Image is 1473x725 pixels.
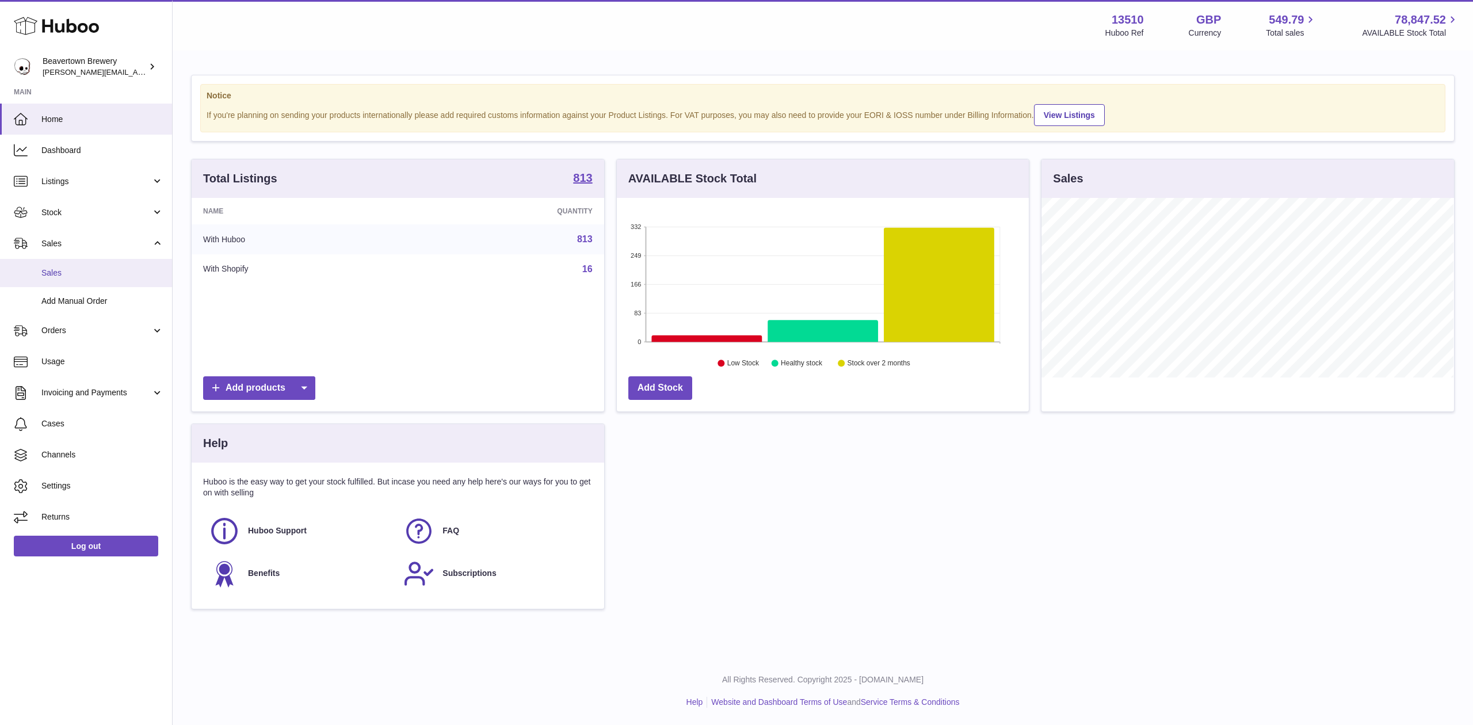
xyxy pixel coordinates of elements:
a: FAQ [403,516,586,547]
span: Add Manual Order [41,296,163,307]
text: Low Stock [727,360,760,368]
a: 813 [573,172,592,186]
a: Subscriptions [403,558,586,589]
th: Quantity [414,198,604,224]
li: and [707,697,959,708]
text: Healthy stock [781,360,823,368]
span: FAQ [442,525,459,536]
span: Listings [41,176,151,187]
text: Stock over 2 months [848,360,910,368]
a: Add products [203,376,315,400]
span: 78,847.52 [1395,12,1446,28]
h3: Sales [1053,171,1083,186]
a: Huboo Support [209,516,392,547]
a: 813 [577,234,593,244]
div: Huboo Ref [1105,28,1144,39]
text: 0 [638,338,641,345]
span: Usage [41,356,163,367]
a: View Listings [1034,104,1105,126]
td: With Huboo [192,224,414,254]
a: Service Terms & Conditions [861,697,960,707]
span: Channels [41,449,163,460]
strong: 813 [573,172,592,184]
strong: 13510 [1112,12,1144,28]
p: Huboo is the easy way to get your stock fulfilled. But incase you need any help here's our ways f... [203,476,593,498]
h3: AVAILABLE Stock Total [628,171,757,186]
p: All Rights Reserved. Copyright 2025 - [DOMAIN_NAME] [182,674,1464,685]
a: 78,847.52 AVAILABLE Stock Total [1362,12,1459,39]
a: 16 [582,264,593,274]
span: Invoicing and Payments [41,387,151,398]
span: Settings [41,480,163,491]
span: Benefits [248,568,280,579]
a: Help [686,697,703,707]
span: Huboo Support [248,525,307,536]
a: Add Stock [628,376,692,400]
text: 249 [631,252,641,259]
span: Dashboard [41,145,163,156]
th: Name [192,198,414,224]
span: Home [41,114,163,125]
span: [PERSON_NAME][EMAIL_ADDRESS][PERSON_NAME][DOMAIN_NAME] [43,67,292,77]
a: 549.79 Total sales [1266,12,1317,39]
div: Beavertown Brewery [43,56,146,78]
td: With Shopify [192,254,414,284]
span: Sales [41,268,163,278]
div: If you're planning on sending your products internationally please add required customs informati... [207,102,1439,126]
a: Website and Dashboard Terms of Use [711,697,847,707]
span: AVAILABLE Stock Total [1362,28,1459,39]
a: Log out [14,536,158,556]
h3: Total Listings [203,171,277,186]
text: 166 [631,281,641,288]
div: Currency [1189,28,1222,39]
span: Stock [41,207,151,218]
strong: Notice [207,90,1439,101]
text: 83 [634,310,641,316]
span: Returns [41,512,163,522]
span: Sales [41,238,151,249]
a: Benefits [209,558,392,589]
span: Subscriptions [442,568,496,579]
h3: Help [203,436,228,451]
span: Cases [41,418,163,429]
span: 549.79 [1269,12,1304,28]
img: Matthew.McCormack@beavertownbrewery.co.uk [14,58,31,75]
text: 332 [631,223,641,230]
strong: GBP [1196,12,1221,28]
span: Total sales [1266,28,1317,39]
span: Orders [41,325,151,336]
